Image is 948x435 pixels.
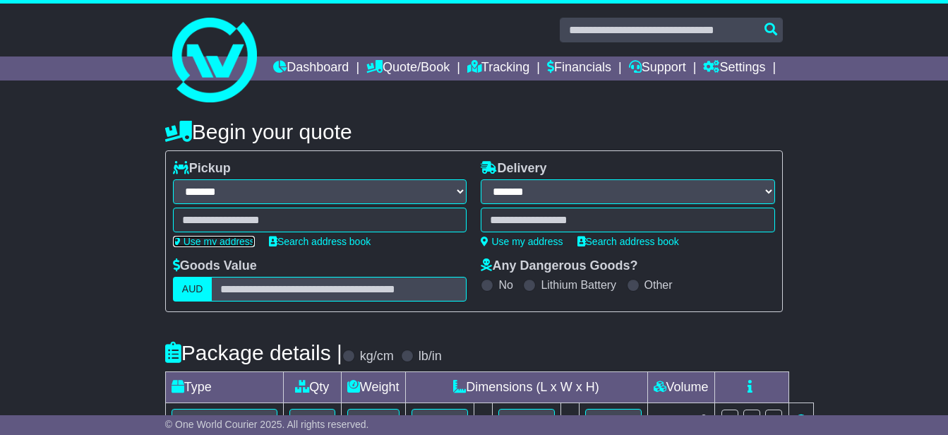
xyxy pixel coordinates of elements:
label: kg/cm [360,349,394,364]
label: lb/in [419,349,442,364]
label: Other [644,278,673,292]
label: AUD [173,277,212,302]
a: Settings [703,56,765,81]
a: Search address book [269,236,371,247]
a: Remove this item [795,414,808,428]
td: Weight [341,372,405,403]
a: Quote/Book [366,56,450,81]
label: Delivery [481,161,546,177]
span: m [690,414,707,428]
label: Any Dangerous Goods? [481,258,637,274]
td: Type [165,372,283,403]
span: 0.000 [655,414,687,428]
a: Search address book [577,236,679,247]
span: © One World Courier 2025. All rights reserved. [165,419,369,430]
label: Lithium Battery [541,278,616,292]
label: No [498,278,512,292]
a: Dashboard [273,56,349,81]
h4: Package details | [165,341,342,364]
td: Qty [283,372,341,403]
a: Use my address [173,236,255,247]
a: Support [629,56,686,81]
a: Tracking [467,56,529,81]
h4: Begin your quote [165,120,783,143]
td: Volume [647,372,714,403]
td: Dimensions (L x W x H) [405,372,647,403]
sup: 3 [701,412,707,423]
a: Use my address [481,236,563,247]
label: Pickup [173,161,231,177]
label: Goods Value [173,258,257,274]
a: Financials [547,56,611,81]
